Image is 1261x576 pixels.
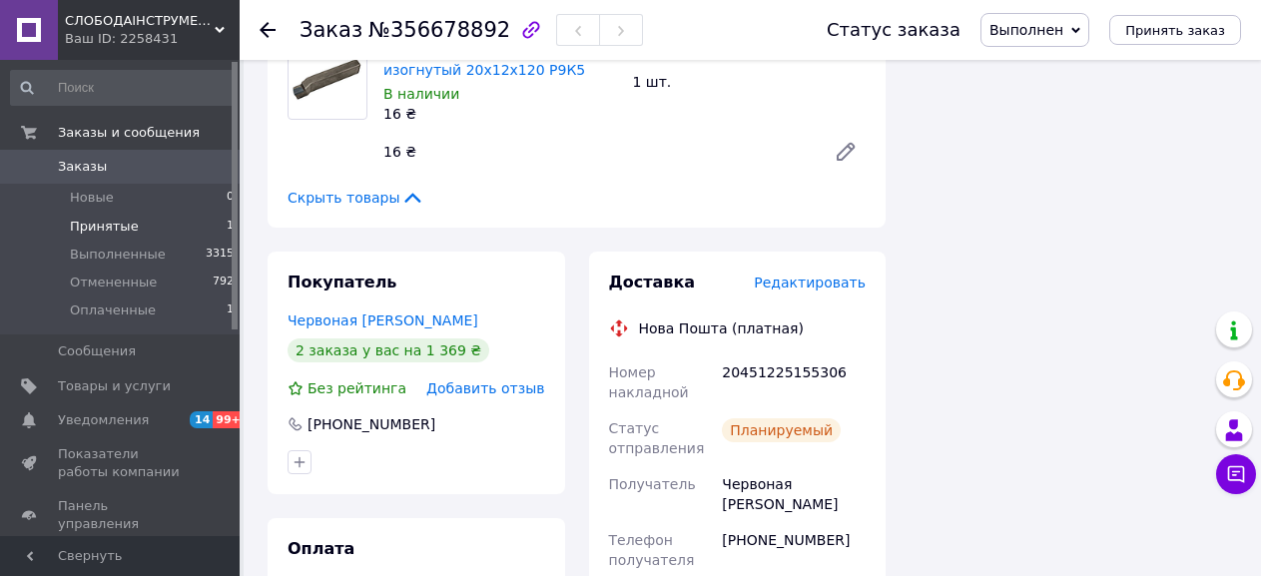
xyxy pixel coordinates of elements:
[718,354,870,410] div: 20451225155306
[58,158,107,176] span: Заказы
[58,124,200,142] span: Заказы и сообщения
[58,497,185,533] span: Панель управления
[70,189,114,207] span: Новые
[827,20,960,40] div: Статус заказа
[213,274,234,291] span: 792
[288,338,489,362] div: 2 заказа у вас на 1 369 ₴
[65,30,240,48] div: Ваш ID: 2258431
[609,532,695,568] span: Телефон получателя
[383,42,585,78] a: Резец проходной упорный изогнутый 20х12х120 Р9К5
[426,380,544,396] span: Добавить отзыв
[308,380,406,396] span: Без рейтинга
[1125,23,1225,38] span: Принять заказ
[70,218,139,236] span: Принятые
[58,342,136,360] span: Сообщения
[989,22,1063,38] span: Выполнен
[1109,15,1241,45] button: Принять заказ
[383,86,459,102] span: В наличии
[383,104,617,124] div: 16 ₴
[609,273,696,291] span: Доставка
[58,445,185,481] span: Показатели работы компании
[754,275,866,290] span: Редактировать
[227,301,234,319] span: 1
[634,318,809,338] div: Нова Пошта (платная)
[288,312,478,328] a: Червоная [PERSON_NAME]
[260,20,276,40] div: Вернуться назад
[65,12,215,30] span: СЛОБОДАІНСТРУМЕНТ
[227,218,234,236] span: 1
[609,364,689,400] span: Номер накладной
[288,273,396,291] span: Покупатель
[368,18,510,42] span: №356678892
[288,539,354,558] span: Оплата
[375,138,818,166] div: 16 ₴
[300,18,362,42] span: Заказ
[70,301,156,319] span: Оплаченные
[70,246,166,264] span: Выполненные
[826,132,866,172] a: Редактировать
[306,414,437,434] div: [PHONE_NUMBER]
[609,420,705,456] span: Статус отправления
[609,476,696,492] span: Получатель
[58,377,171,395] span: Товары и услуги
[70,274,157,291] span: Отмененные
[227,189,234,207] span: 0
[206,246,234,264] span: 3315
[58,411,149,429] span: Уведомления
[213,411,246,428] span: 99+
[1216,454,1256,494] button: Чат с покупателем
[190,411,213,428] span: 14
[722,418,841,442] div: Планируемый
[718,466,870,522] div: Червоная [PERSON_NAME]
[288,188,424,208] span: Скрыть товары
[289,51,366,108] img: Резец проходной упорный изогнутый 20х12х120 Р9К5
[10,70,236,106] input: Поиск
[625,68,875,96] div: 1 шт.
